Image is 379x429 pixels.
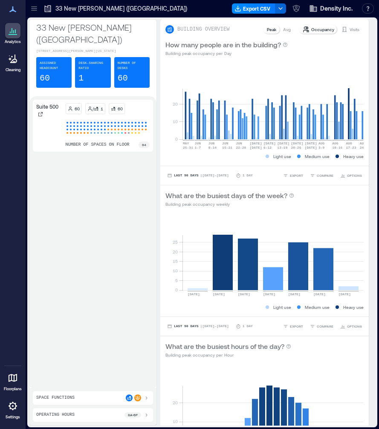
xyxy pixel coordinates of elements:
[346,146,356,150] text: 17-23
[250,146,262,150] text: [DATE]
[343,153,364,160] p: Heavy use
[173,419,178,424] tspan: 10
[291,141,303,145] text: [DATE]
[338,292,351,296] text: [DATE]
[175,278,178,283] tspan: 5
[5,39,21,44] p: Analytics
[243,324,253,329] p: 1 Day
[236,141,242,145] text: JUN
[243,173,253,178] p: 1 Day
[347,173,362,178] span: OPTIONS
[281,171,305,180] button: EXPORT
[305,153,330,160] p: Medium use
[101,105,103,112] p: 1
[78,72,84,84] p: 1
[118,60,146,71] p: Number of Desks
[320,4,353,13] span: Density Inc.
[313,292,326,296] text: [DATE]
[6,67,20,72] p: Cleaning
[177,26,229,33] p: BUILDING OVERVIEW
[318,141,325,145] text: AUG
[165,40,281,50] p: How many people are in the building?
[346,141,353,145] text: AUG
[40,72,50,84] p: 60
[173,249,178,254] tspan: 20
[4,386,22,392] p: Floorplans
[332,146,342,150] text: 10-16
[291,146,301,150] text: 20-26
[175,136,178,141] tspan: 0
[208,146,217,150] text: 8-14
[118,72,128,84] p: 60
[318,146,325,150] text: 3-9
[281,322,305,331] button: EXPORT
[188,292,200,296] text: [DATE]
[40,60,68,71] p: Assigned Headcount
[142,142,146,147] p: 94
[165,50,288,57] p: Building peak occupancy per Day
[360,146,370,150] text: 24-30
[232,3,275,14] button: Export CSV
[36,21,150,45] p: 33 New [PERSON_NAME] ([GEOGRAPHIC_DATA])
[173,119,178,124] tspan: 10
[288,292,301,296] text: [DATE]
[338,322,364,331] button: OPTIONS
[273,153,291,160] p: Light use
[236,146,246,150] text: 22-28
[350,26,359,33] p: Visits
[66,141,130,148] p: number of spaces on floor
[332,141,338,145] text: AUG
[263,292,275,296] text: [DATE]
[267,26,276,33] p: Peak
[6,415,20,420] p: Settings
[277,141,289,145] text: [DATE]
[165,341,284,351] p: What are the busiest hours of the day?
[195,141,201,145] text: JUN
[263,146,272,150] text: 6-12
[308,171,335,180] button: COMPARE
[308,322,335,331] button: COMPARE
[305,141,317,145] text: [DATE]
[283,26,291,33] p: Avg
[360,141,366,145] text: AUG
[165,190,287,201] p: What are the busiest days of the week?
[305,304,330,311] p: Medium use
[2,49,23,75] a: Cleaning
[78,60,107,71] p: Desk-sharing ratio
[165,171,231,180] button: Last 90 Days |[DATE]-[DATE]
[173,400,178,405] tspan: 20
[183,141,189,145] text: MAY
[238,292,250,296] text: [DATE]
[175,287,178,292] tspan: 0
[173,259,178,264] tspan: 15
[213,292,225,296] text: [DATE]
[173,268,178,273] tspan: 10
[317,324,333,329] span: COMPARE
[317,173,333,178] span: COMPARE
[273,304,291,311] p: Light use
[173,239,178,245] tspan: 25
[36,412,75,418] p: Operating Hours
[208,141,215,145] text: JUN
[338,171,364,180] button: OPTIONS
[343,304,364,311] p: Heavy use
[2,20,23,47] a: Analytics
[165,201,294,207] p: Building peak occupancy weekly
[307,2,355,15] button: Density Inc.
[250,141,262,145] text: [DATE]
[1,368,24,394] a: Floorplans
[311,26,334,33] p: Occupancy
[347,324,362,329] span: OPTIONS
[277,146,287,150] text: 13-19
[36,394,75,401] p: Space Functions
[165,322,231,331] button: Last 90 Days |[DATE]-[DATE]
[118,105,123,112] p: 60
[165,351,291,358] p: Building peak occupancy per Hour
[128,412,138,417] p: 8a - 6p
[222,141,229,145] text: JUN
[263,141,276,145] text: [DATE]
[290,173,303,178] span: EXPORT
[3,396,23,422] a: Settings
[183,146,193,150] text: 25-31
[36,103,58,110] p: Suite 500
